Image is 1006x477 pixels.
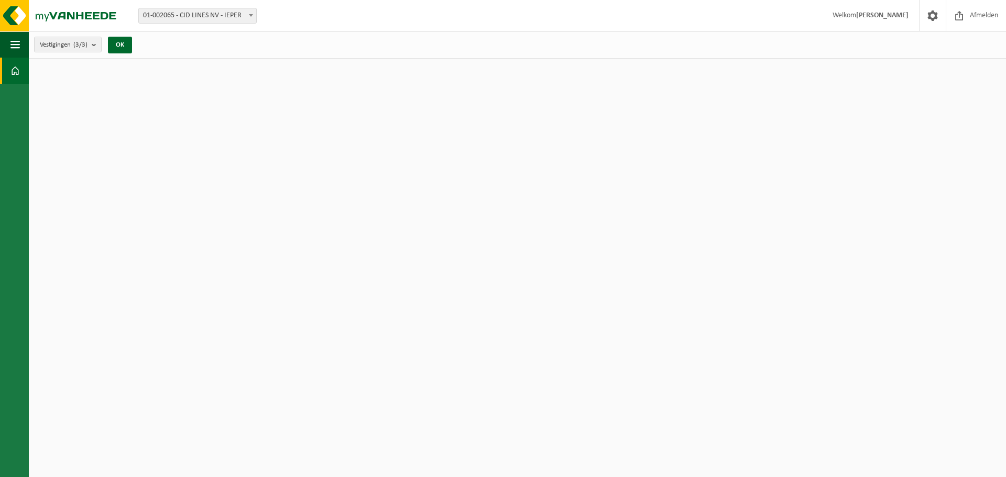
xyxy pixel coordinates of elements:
[34,37,102,52] button: Vestigingen(3/3)
[138,8,257,24] span: 01-002065 - CID LINES NV - IEPER
[40,37,88,53] span: Vestigingen
[73,41,88,48] count: (3/3)
[856,12,909,19] strong: [PERSON_NAME]
[139,8,256,23] span: 01-002065 - CID LINES NV - IEPER
[108,37,132,53] button: OK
